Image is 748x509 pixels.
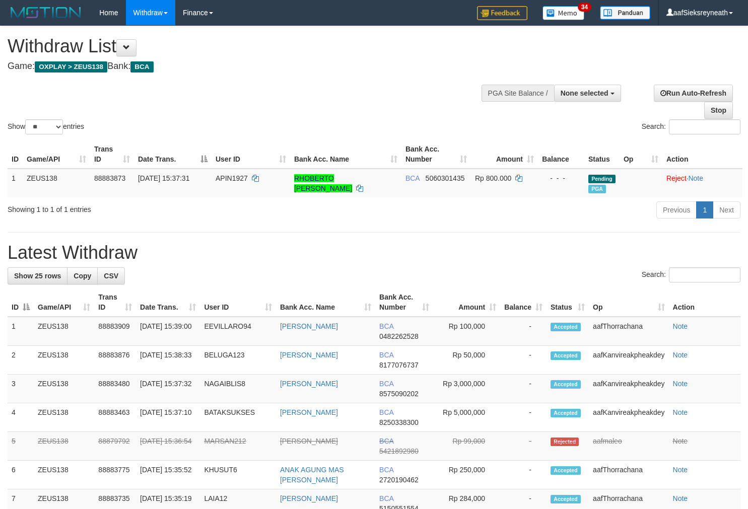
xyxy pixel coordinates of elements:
td: ZEUS138 [34,375,94,403]
th: Status [584,140,620,169]
td: - [500,461,547,489]
td: ZEUS138 [34,403,94,432]
td: aafKanvireakpheakdey [589,403,668,432]
th: Balance: activate to sort column ascending [500,288,547,317]
td: [DATE] 15:38:33 [136,346,200,375]
a: [PERSON_NAME] [280,408,338,416]
td: 6 [8,461,34,489]
td: 88883909 [94,317,136,346]
a: Stop [704,102,733,119]
td: BATAKSUKSES [200,403,276,432]
th: Amount: activate to sort column ascending [433,288,500,317]
span: Copy 8575090202 to clipboard [379,390,419,398]
td: 1 [8,317,34,346]
th: Action [662,140,742,169]
td: KHUSUT6 [200,461,276,489]
span: BCA [379,408,393,416]
th: ID: activate to sort column descending [8,288,34,317]
img: panduan.png [600,6,650,20]
th: Trans ID: activate to sort column ascending [94,288,136,317]
label: Search: [642,119,740,134]
span: Accepted [551,409,581,417]
input: Search: [669,119,740,134]
a: Note [673,494,688,502]
th: Date Trans.: activate to sort column ascending [136,288,200,317]
span: BCA [405,174,420,182]
td: Rp 5,000,000 [433,403,500,432]
td: [DATE] 15:37:32 [136,375,200,403]
a: Note [673,437,688,445]
h4: Game: Bank: [8,61,489,71]
img: Button%20Memo.svg [542,6,585,20]
td: ZEUS138 [34,461,94,489]
span: Accepted [551,495,581,503]
td: [DATE] 15:39:00 [136,317,200,346]
a: Note [673,380,688,388]
td: - [500,375,547,403]
a: Previous [656,201,697,219]
th: Bank Acc. Number: activate to sort column ascending [401,140,471,169]
th: Game/API: activate to sort column ascending [34,288,94,317]
a: Note [673,322,688,330]
td: MARSAN212 [200,432,276,461]
td: ZEUS138 [34,432,94,461]
td: 88883463 [94,403,136,432]
span: Accepted [551,380,581,389]
td: · [662,169,742,197]
a: ANAK AGUNG MAS [PERSON_NAME] [280,466,344,484]
span: Copy 5060301435 to clipboard [426,174,465,182]
span: Show 25 rows [14,272,61,280]
span: Rp 800.000 [475,174,511,182]
th: Op: activate to sort column ascending [589,288,668,317]
a: 1 [696,201,713,219]
span: [DATE] 15:37:31 [138,174,189,182]
td: ZEUS138 [23,169,90,197]
td: - [500,403,547,432]
th: User ID: activate to sort column ascending [200,288,276,317]
label: Search: [642,267,740,282]
td: 88883775 [94,461,136,489]
td: 88883480 [94,375,136,403]
div: PGA Site Balance / [482,85,554,102]
a: [PERSON_NAME] [280,351,338,359]
a: Reject [666,174,687,182]
a: Note [673,466,688,474]
span: BCA [379,380,393,388]
th: ID [8,140,23,169]
span: Copy [74,272,91,280]
th: Bank Acc. Name: activate to sort column ascending [276,288,375,317]
td: - [500,346,547,375]
a: [PERSON_NAME] [280,494,338,502]
td: 88883876 [94,346,136,375]
span: BCA [379,351,393,359]
a: [PERSON_NAME] [280,437,338,445]
td: BELUGA123 [200,346,276,375]
th: Status: activate to sort column ascending [547,288,589,317]
td: - [500,317,547,346]
button: None selected [554,85,621,102]
span: BCA [379,466,393,474]
span: Accepted [551,323,581,331]
span: Copy 0482262528 to clipboard [379,332,419,340]
td: Rp 3,000,000 [433,375,500,403]
td: Rp 99,000 [433,432,500,461]
span: OXPLAY > ZEUS138 [35,61,107,72]
td: 2 [8,346,34,375]
div: Showing 1 to 1 of 1 entries [8,200,304,214]
h1: Withdraw List [8,36,489,56]
th: Trans ID: activate to sort column ascending [90,140,134,169]
span: Copy 8250338300 to clipboard [379,418,419,426]
span: 34 [578,3,591,12]
span: Pending [588,175,616,183]
td: 3 [8,375,34,403]
td: ZEUS138 [34,317,94,346]
a: RHOBERTO [PERSON_NAME] [294,174,352,192]
span: None selected [561,89,608,97]
span: BCA [130,61,153,72]
h1: Latest Withdraw [8,243,740,263]
td: aafThorrachana [589,317,668,346]
td: Rp 100,000 [433,317,500,346]
td: [DATE] 15:37:10 [136,403,200,432]
a: Next [713,201,740,219]
span: Accepted [551,351,581,360]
